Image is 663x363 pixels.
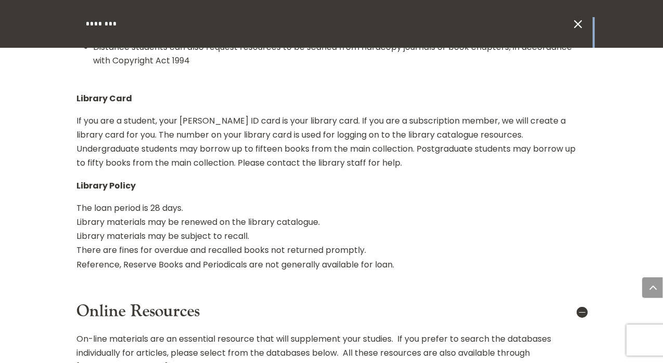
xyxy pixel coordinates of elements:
[77,114,587,179] p: If you are a student, your [PERSON_NAME] ID card is your library card. If you are a subscription ...
[77,180,136,192] strong: Library Policy
[77,92,133,104] strong: Library Card
[77,201,587,272] p: The loan period is 28 days. Library materials may be renewed on the library catalogue. Library ma...
[94,41,587,68] li: Distance students can also request resources to be scaned from hardcopy journals or book chapters...
[77,302,587,321] h5: Online Resources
